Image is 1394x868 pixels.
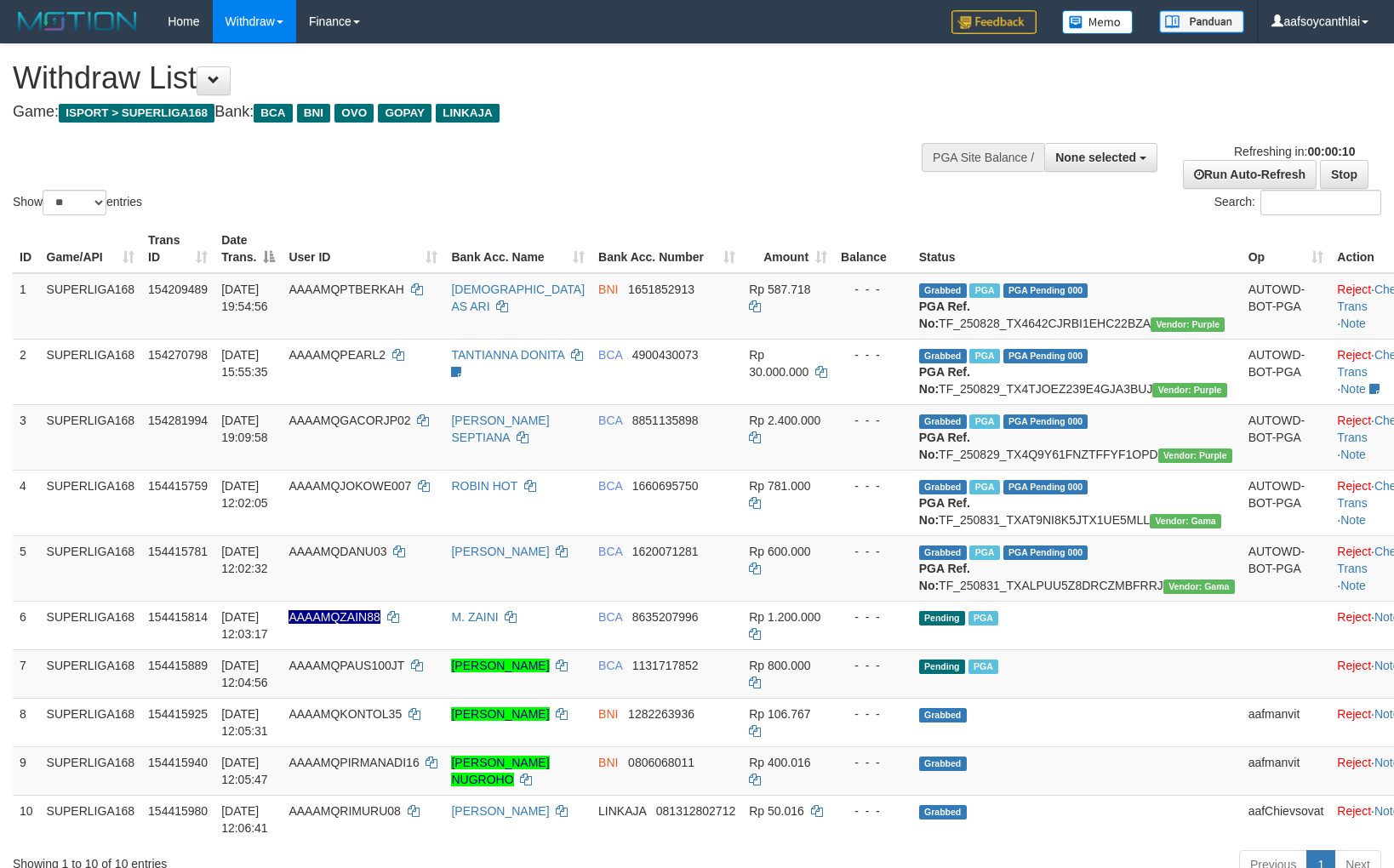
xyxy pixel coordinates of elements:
a: [PERSON_NAME] NUGROHO [451,756,549,786]
span: BCA [598,610,622,624]
span: 154270798 [148,348,208,362]
td: AUTOWD-BOT-PGA [1242,339,1331,404]
td: 2 [13,339,40,404]
span: Grabbed [919,283,967,298]
img: Feedback.jpg [951,10,1037,34]
td: TF_250829_TX4TJOEZ239E4GJA3BUJ [912,339,1242,404]
th: Game/API: activate to sort column ascending [40,225,142,273]
span: Marked by aafnonsreyleab [969,414,999,429]
span: [DATE] 12:06:41 [221,804,268,835]
div: - - - [841,477,906,494]
td: SUPERLIGA168 [40,404,142,470]
th: Bank Acc. Number: activate to sort column ascending [591,225,742,273]
h4: Game: Bank: [13,104,912,121]
a: Reject [1337,756,1371,769]
span: BCA [598,659,622,672]
span: 154281994 [148,414,208,427]
div: - - - [841,412,906,429]
th: User ID: activate to sort column ascending [282,225,444,273]
span: Grabbed [919,757,967,771]
th: Balance [834,225,912,273]
span: Copy 081312802712 to clipboard [656,804,735,818]
span: BCA [598,348,622,362]
td: 3 [13,404,40,470]
span: AAAAMQPTBERKAH [289,283,403,296]
td: aafChievsovat [1242,795,1331,843]
a: Reject [1337,804,1371,818]
span: PGA Pending [1003,349,1088,363]
td: TF_250829_TX4Q9Y61FNZTFFYF1OPD [912,404,1242,470]
td: SUPERLIGA168 [40,698,142,746]
span: Nama rekening ada tanda titik/strip, harap diedit [289,610,380,624]
a: [PERSON_NAME] SEPTIANA [451,414,549,444]
a: Note [1340,513,1366,527]
img: MOTION_logo.png [13,9,142,34]
span: Vendor URL: https://trx4.1velocity.biz [1158,448,1232,463]
span: BCA [598,479,622,493]
td: 1 [13,273,40,340]
span: [DATE] 12:02:05 [221,479,268,510]
span: OVO [334,104,374,123]
td: AUTOWD-BOT-PGA [1242,273,1331,340]
span: BNI [297,104,330,123]
td: aafmanvit [1242,746,1331,795]
td: 10 [13,795,40,843]
td: aafmanvit [1242,698,1331,746]
td: 8 [13,698,40,746]
span: Copy 0806068011 to clipboard [628,756,694,769]
span: AAAAMQPIRMANADI16 [289,756,419,769]
a: Note [1340,579,1366,592]
span: Rp 600.000 [749,545,810,558]
select: Showentries [43,190,106,215]
div: - - - [841,608,906,625]
strong: 00:00:10 [1307,145,1355,158]
span: [DATE] 15:55:35 [221,348,268,379]
a: Note [1340,448,1366,461]
a: Reject [1337,545,1371,558]
a: [PERSON_NAME] [451,804,549,818]
input: Search: [1260,190,1381,215]
a: TANTIANNA DONITA [451,348,564,362]
a: Reject [1337,348,1371,362]
span: AAAAMQRIMURU08 [289,804,400,818]
span: Marked by aafsoycanthlai [968,660,998,674]
span: LINKAJA [436,104,500,123]
span: [DATE] 12:05:47 [221,756,268,786]
span: 154415759 [148,479,208,493]
b: PGA Ref. No: [919,300,970,330]
span: Marked by aafsoycanthlai [968,611,998,625]
a: Run Auto-Refresh [1183,160,1317,189]
a: Reject [1337,479,1371,493]
span: Grabbed [919,349,967,363]
td: 6 [13,601,40,649]
img: panduan.png [1159,10,1244,33]
span: Vendor URL: https://trx31.1velocity.biz [1163,580,1235,594]
span: Rp 781.000 [749,479,810,493]
button: None selected [1044,143,1157,172]
span: Copy 8635207996 to clipboard [632,610,699,624]
div: - - - [841,346,906,363]
span: [DATE] 12:04:56 [221,659,268,689]
th: Trans ID: activate to sort column ascending [141,225,214,273]
b: PGA Ref. No: [919,496,970,527]
span: Marked by aafchhiseyha [969,283,999,298]
a: M. ZAINI [451,610,498,624]
a: [DEMOGRAPHIC_DATA] AS ARI [451,283,585,313]
td: SUPERLIGA168 [40,535,142,601]
td: TF_250831_TXALPUU5Z8DRCZMBFRRJ [912,535,1242,601]
span: Copy 1651852913 to clipboard [628,283,694,296]
td: AUTOWD-BOT-PGA [1242,470,1331,535]
span: AAAAMQPAUS100JT [289,659,404,672]
a: Reject [1337,610,1371,624]
a: Note [1340,317,1366,330]
span: PGA Pending [1003,480,1088,494]
span: AAAAMQGACORJP02 [289,414,410,427]
span: LINKAJA [598,804,646,818]
span: Vendor URL: https://trx31.1velocity.biz [1150,514,1221,528]
td: SUPERLIGA168 [40,795,142,843]
label: Search: [1214,190,1381,215]
span: 154415925 [148,707,208,721]
th: ID [13,225,40,273]
td: SUPERLIGA168 [40,601,142,649]
th: Amount: activate to sort column ascending [742,225,834,273]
